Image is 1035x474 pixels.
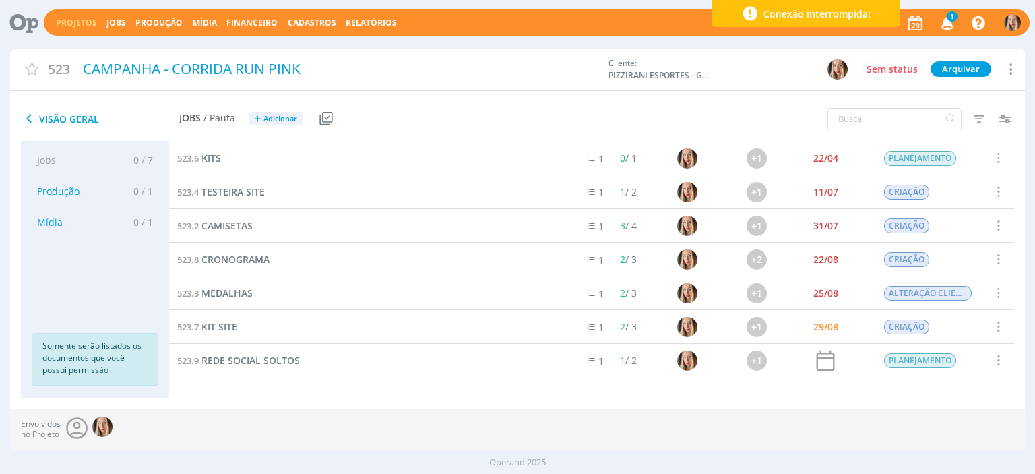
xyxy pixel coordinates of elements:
[92,417,113,437] img: T
[201,152,221,165] span: KITS
[254,112,261,126] span: +
[620,354,637,367] span: / 2
[598,321,604,334] span: 1
[827,108,962,129] input: Busca
[284,18,340,28] button: Cadastros
[189,18,221,28] button: Mídia
[747,148,767,169] div: +1
[620,185,625,198] span: 1
[177,286,253,301] a: 523.3MEDALHAS
[201,287,253,299] span: MEDALHAS
[37,184,80,198] span: Produção
[813,289,838,298] div: 25/08
[620,287,625,299] span: 2
[226,17,278,28] a: Financeiro
[288,17,336,28] span: Cadastros
[56,17,97,28] a: Projetos
[678,182,698,202] img: T
[177,152,199,165] span: 523.6
[678,216,698,236] img: T
[177,252,270,267] a: 523.8CRONOGRAMA
[131,18,187,28] button: Produção
[102,18,130,28] button: Jobs
[177,186,199,198] span: 523.4
[598,152,604,165] span: 1
[78,54,602,85] div: CAMPANHA - CORRIDA RUN PINK
[620,253,625,266] span: 2
[106,17,126,28] a: Jobs
[620,287,637,299] span: / 3
[598,220,604,233] span: 1
[813,221,838,231] div: 31/07
[201,354,300,367] span: REDE SOCIAL SOLTOS
[608,57,848,82] div: Cliente:
[747,249,767,270] div: +2
[620,219,625,232] span: 3
[177,185,265,200] a: 523.4TESTEIRA SITE
[249,112,303,126] button: +Adicionar
[620,320,625,333] span: 2
[827,59,848,80] img: T
[598,254,604,266] span: 1
[620,185,637,198] span: / 2
[123,215,153,229] span: 0 / 1
[201,185,265,198] span: TESTEIRA SITE
[193,17,217,28] a: Mídia
[37,215,63,229] span: Mídia
[885,353,957,368] span: PLANEJAMENTO
[21,419,61,439] span: Envolvidos no Projeto
[177,254,199,266] span: 523.8
[867,63,918,76] span: Sem status
[620,320,637,333] span: / 3
[598,287,604,300] span: 1
[678,317,698,337] img: T
[42,340,148,376] p: Somente serão listados os documentos que você possui permissão
[813,187,838,197] div: 11/07
[678,283,698,303] img: T
[346,17,397,28] a: Relatórios
[813,154,838,163] div: 22/04
[931,61,991,77] button: Arquivar
[201,253,270,266] span: CRONOGRAMA
[947,11,958,22] span: 1
[813,322,838,332] div: 29/08
[885,218,930,233] span: CRIAÇÃO
[177,353,300,368] a: 523.9REDE SOCIAL SOLTOS
[135,17,183,28] a: Produção
[885,252,930,267] span: CRIAÇÃO
[177,287,199,299] span: 523.3
[222,18,282,28] button: Financeiro
[177,151,221,166] a: 523.6KITS
[263,115,297,123] span: Adicionar
[52,18,101,28] button: Projetos
[177,220,199,232] span: 523.2
[620,152,637,165] span: / 1
[123,153,153,167] span: 0 / 7
[342,18,401,28] button: Relatórios
[885,286,972,301] span: ALTERAÇÃO CLIENTE
[201,320,237,333] span: KIT SITE
[885,151,957,166] span: PLANEJAMENTO
[747,182,767,202] div: +1
[747,317,767,337] div: +1
[598,186,604,199] span: 1
[177,321,199,333] span: 523.7
[813,255,838,264] div: 22/08
[885,320,930,334] span: CRIAÇÃO
[177,320,237,334] a: 523.7KIT SITE
[177,355,199,367] span: 523.9
[678,351,698,371] img: T
[1004,14,1021,31] img: T
[608,69,710,82] span: PIZZIRANI ESPORTES - G2P EVENTOS LTDA
[179,113,201,124] span: Jobs
[747,216,767,236] div: +1
[620,253,637,266] span: / 3
[863,61,921,78] button: Sem status
[747,283,767,303] div: +1
[201,219,253,232] span: CAMISETAS
[678,249,698,270] img: T
[177,218,253,233] a: 523.2CAMISETAS
[1003,11,1022,34] button: T
[48,59,70,79] span: 523
[598,355,604,367] span: 1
